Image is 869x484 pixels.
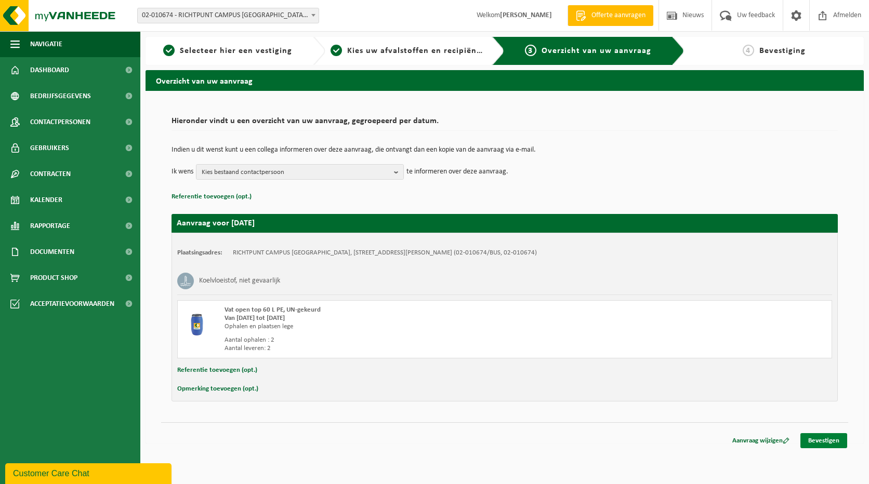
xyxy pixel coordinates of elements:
[30,187,62,213] span: Kalender
[406,164,508,180] p: te informeren over deze aanvraag.
[331,45,484,57] a: 2Kies uw afvalstoffen en recipiënten
[30,213,70,239] span: Rapportage
[331,45,342,56] span: 2
[163,45,175,56] span: 1
[30,161,71,187] span: Contracten
[347,47,490,55] span: Kies uw afvalstoffen en recipiënten
[199,273,280,289] h3: Koelvloeistof, niet gevaarlijk
[146,70,864,90] h2: Overzicht van uw aanvraag
[172,164,193,180] p: Ik wens
[30,31,62,57] span: Navigatie
[180,47,292,55] span: Selecteer hier een vestiging
[202,165,390,180] span: Kies bestaand contactpersoon
[5,461,174,484] iframe: chat widget
[225,344,546,353] div: Aantal leveren: 2
[30,239,74,265] span: Documenten
[500,11,552,19] strong: [PERSON_NAME]
[30,135,69,161] span: Gebruikers
[177,364,257,377] button: Referentie toevoegen (opt.)
[542,47,651,55] span: Overzicht van uw aanvraag
[225,336,546,344] div: Aantal ophalen : 2
[30,109,90,135] span: Contactpersonen
[225,306,321,313] span: Vat open top 60 L PE, UN-gekeurd
[525,45,536,56] span: 3
[151,45,305,57] a: 1Selecteer hier een vestiging
[30,57,69,83] span: Dashboard
[177,382,258,396] button: Opmerking toevoegen (opt.)
[177,249,222,256] strong: Plaatsingsadres:
[177,219,255,227] strong: Aanvraag voor [DATE]
[568,5,653,26] a: Offerte aanvragen
[743,45,754,56] span: 4
[172,117,838,131] h2: Hieronder vindt u een overzicht van uw aanvraag, gegroepeerd per datum.
[233,249,537,257] td: RICHTPUNT CAMPUS [GEOGRAPHIC_DATA], [STREET_ADDRESS][PERSON_NAME] (02-010674/BUS, 02-010674)
[196,164,404,180] button: Kies bestaand contactpersoon
[183,306,214,337] img: LP-OT-00060-HPE-21.png
[225,322,546,331] div: Ophalen en plaatsen lege
[30,291,114,317] span: Acceptatievoorwaarden
[800,433,847,448] a: Bevestigen
[138,8,319,23] span: 02-010674 - RICHTPUNT CAMPUS ZOTTEGEM - ZOTTEGEM
[759,47,806,55] span: Bevestiging
[172,190,252,204] button: Referentie toevoegen (opt.)
[725,433,797,448] a: Aanvraag wijzigen
[172,146,838,154] p: Indien u dit wenst kunt u een collega informeren over deze aanvraag, die ontvangt dan een kopie v...
[137,8,319,23] span: 02-010674 - RICHTPUNT CAMPUS ZOTTEGEM - ZOTTEGEM
[30,83,91,109] span: Bedrijfsgegevens
[225,315,285,321] strong: Van [DATE] tot [DATE]
[589,10,648,21] span: Offerte aanvragen
[30,265,77,291] span: Product Shop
